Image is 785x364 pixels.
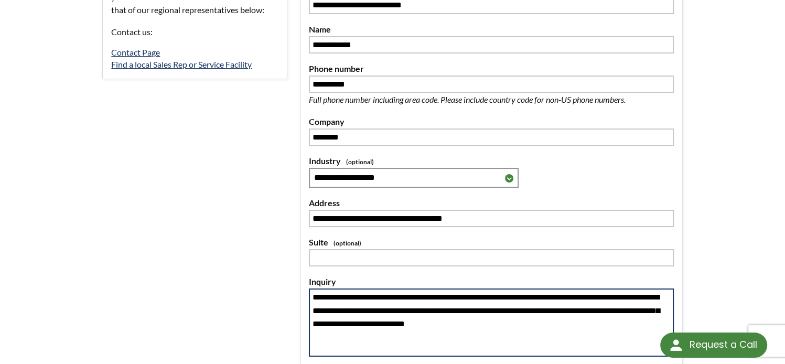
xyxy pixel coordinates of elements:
[309,275,674,288] label: Inquiry
[689,333,757,357] div: Request a Call
[309,196,674,210] label: Address
[668,337,684,354] img: round button
[309,62,674,76] label: Phone number
[660,333,767,358] div: Request a Call
[309,235,674,249] label: Suite
[309,115,674,129] label: Company
[111,59,252,69] a: Find a local Sales Rep or Service Facility
[309,154,674,168] label: Industry
[309,93,660,106] p: Full phone number including area code. Please include country code for non-US phone numbers.
[309,23,674,36] label: Name
[111,47,160,57] a: Contact Page
[111,25,278,39] p: Contact us:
